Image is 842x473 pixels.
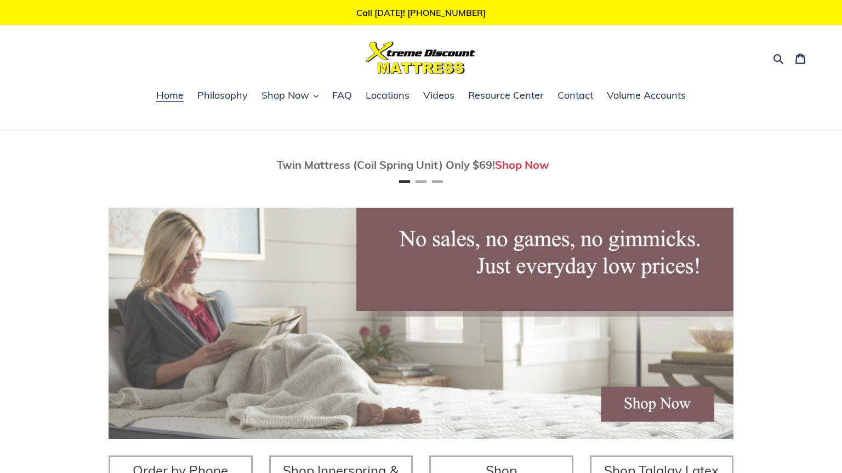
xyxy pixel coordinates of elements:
[360,88,415,104] a: Locations
[277,158,495,172] span: Twin Mattress (Coil Spring Unit) Only $69!
[607,89,686,102] span: Volume Accounts
[416,180,426,183] button: Page 2
[423,89,454,102] span: Videos
[151,88,189,104] a: Home
[463,88,549,104] a: Resource Center
[192,88,253,104] a: Philosophy
[256,88,324,104] button: Shop Now
[468,89,544,102] span: Resource Center
[495,158,549,172] a: Shop Now
[399,180,410,183] button: Page 1
[552,88,599,104] a: Contact
[557,89,593,102] span: Contact
[197,89,248,102] span: Philosophy
[366,42,476,74] img: Xtreme Discount Mattress
[109,208,733,439] img: herobannermay2022-1652879215306_1200x.jpg
[418,88,460,104] a: Videos
[332,89,352,102] span: FAQ
[156,89,184,102] span: Home
[327,88,357,104] a: FAQ
[601,88,691,104] a: Volume Accounts
[366,89,409,102] span: Locations
[261,89,309,102] span: Shop Now
[432,180,443,183] button: Page 3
